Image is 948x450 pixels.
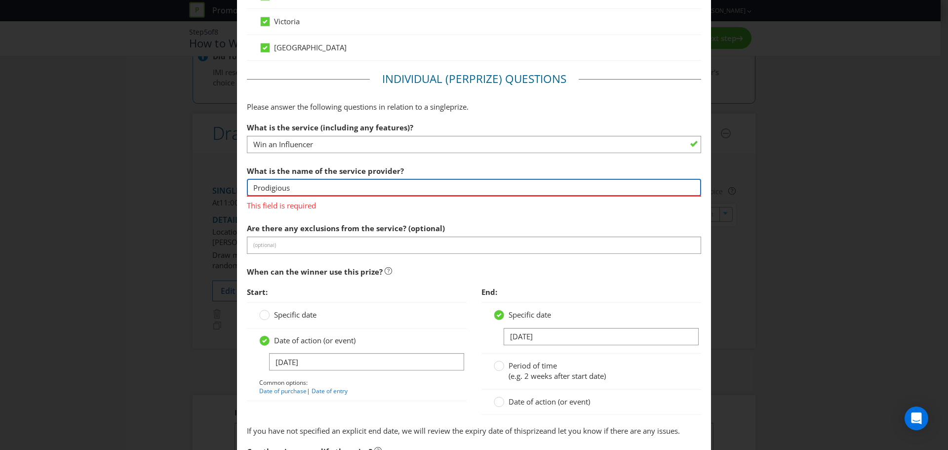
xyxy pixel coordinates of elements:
span: When can the winner use this prize? [247,267,383,277]
span: Date of action (or event) [274,335,355,345]
span: Specific date [274,310,316,320]
span: What is the service (including any features)? [247,123,413,132]
span: Date of action (or event) [509,397,590,407]
span: What is the name of the service provider? [247,166,404,176]
span: . [467,102,469,112]
span: Prize [469,71,499,86]
span: Period of time [509,361,557,370]
a: Date of purchase [259,387,307,395]
span: Are there any exclusions from the service? (optional) [247,223,445,233]
span: (e.g. 2 weeks after start date) [509,371,606,381]
span: Specific date [509,310,551,320]
span: Individual (Per [382,71,469,86]
span: [GEOGRAPHIC_DATA] [274,42,347,52]
span: | [307,387,310,395]
span: Victoria [274,16,300,26]
span: and let you know if there are any issues. [543,426,680,436]
input: e.g. date of purchase [269,353,464,370]
input: Car service [247,136,701,153]
span: Please answer the following questions in relation to a single [247,102,450,112]
span: Start: [247,287,268,297]
input: Mercy's Garage [247,179,701,196]
input: DD/MM/YY [504,328,699,345]
a: Date of entry [312,387,348,395]
span: If you have not specified an explicit end date, we will review the expiry date of this [247,426,526,436]
div: Open Intercom Messenger [905,407,928,430]
span: End: [481,287,497,297]
span: prize [450,102,467,112]
span: Common options: [259,378,308,387]
span: This field is required [247,197,701,211]
span: prize [526,426,543,436]
span: ) Questions [499,71,566,86]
